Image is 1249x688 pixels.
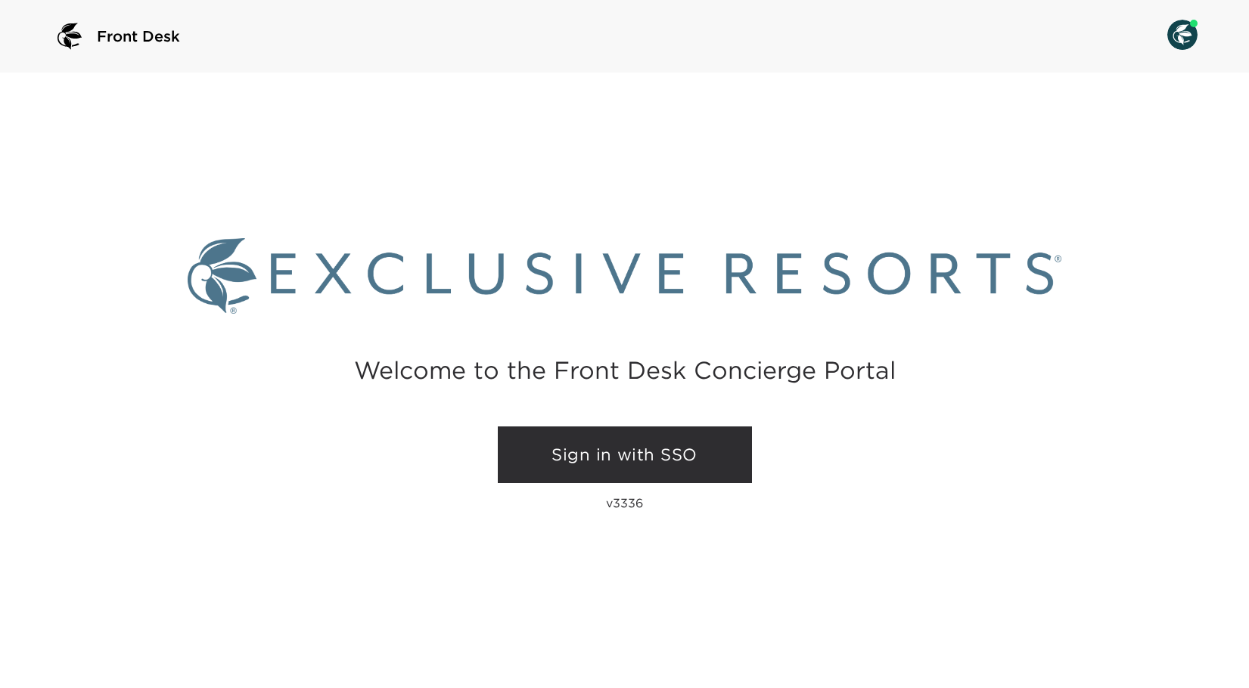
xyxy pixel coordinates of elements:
[498,426,752,484] a: Sign in with SSO
[606,495,643,510] p: v3336
[1167,20,1198,50] img: User
[354,358,896,382] h2: Welcome to the Front Desk Concierge Portal
[51,18,88,54] img: logo
[188,238,1062,315] img: Exclusive Resorts logo
[97,26,180,47] span: Front Desk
